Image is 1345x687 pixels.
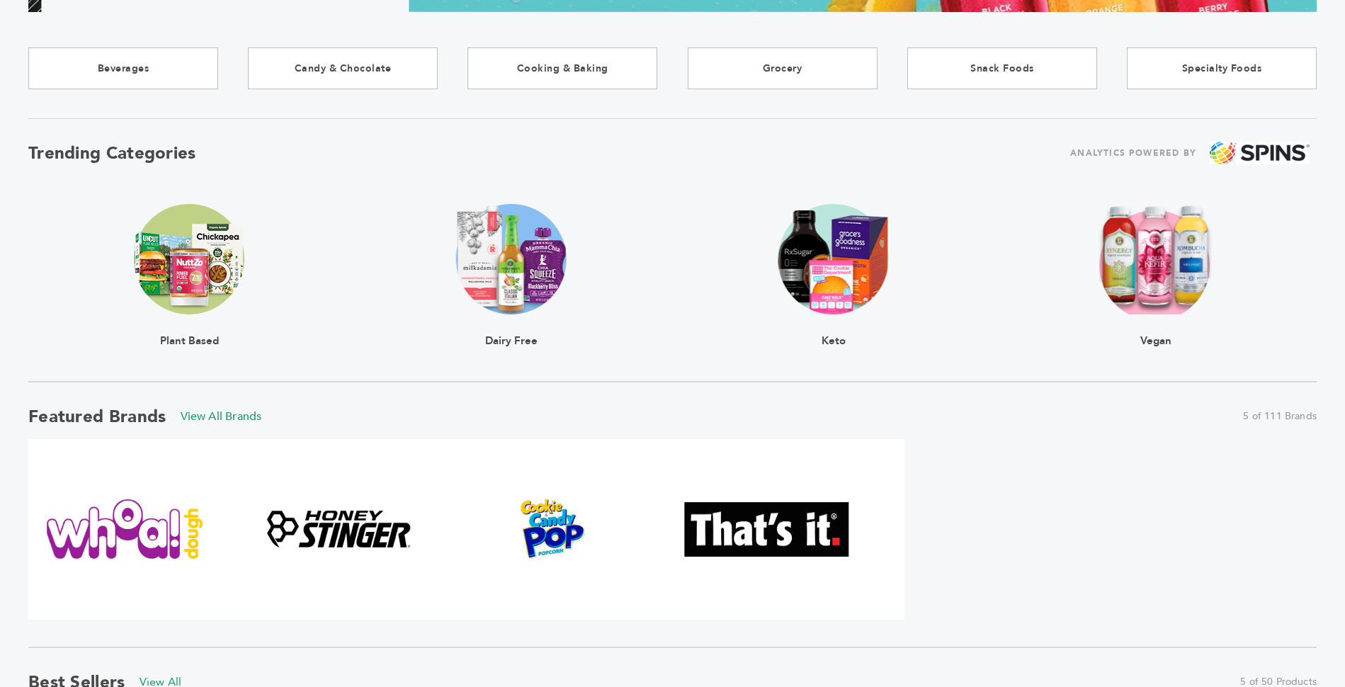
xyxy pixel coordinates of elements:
img: Whoa Dough [42,499,206,560]
div: Plant Based [134,314,244,346]
div: Vegan [1099,314,1213,346]
div: Keto [778,314,889,346]
img: claim_plant_based Trending Image [134,204,244,314]
div: Dairy Free [456,314,567,346]
span: 5 of 111 Brands [1243,409,1317,424]
img: spins.png [1210,142,1310,165]
a: Candy & Chocolate [248,47,438,89]
img: claim_dairy_free Trending Image [456,204,567,314]
span: ANALYTICS POWERED BY [1070,144,1196,162]
img: claim_vegan Trending Image [1099,204,1213,314]
img: Cookie & Candy Pop Popcorn [471,499,635,560]
img: LesserEvil [899,480,1062,577]
a: Specialty Foods [1127,47,1317,89]
a: Cooking & Baking [467,47,657,89]
img: Honey Stinger [257,504,421,553]
img: That's It [685,502,849,557]
img: claim_ketogenic Trending Image [778,204,889,314]
a: Snack Foods [907,47,1097,89]
h2: Trending Categories [28,142,196,165]
a: Grocery [688,47,878,89]
h2: Featured Brands [28,405,166,428]
a: View All Brands [181,409,262,424]
a: Beverages [28,47,218,89]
